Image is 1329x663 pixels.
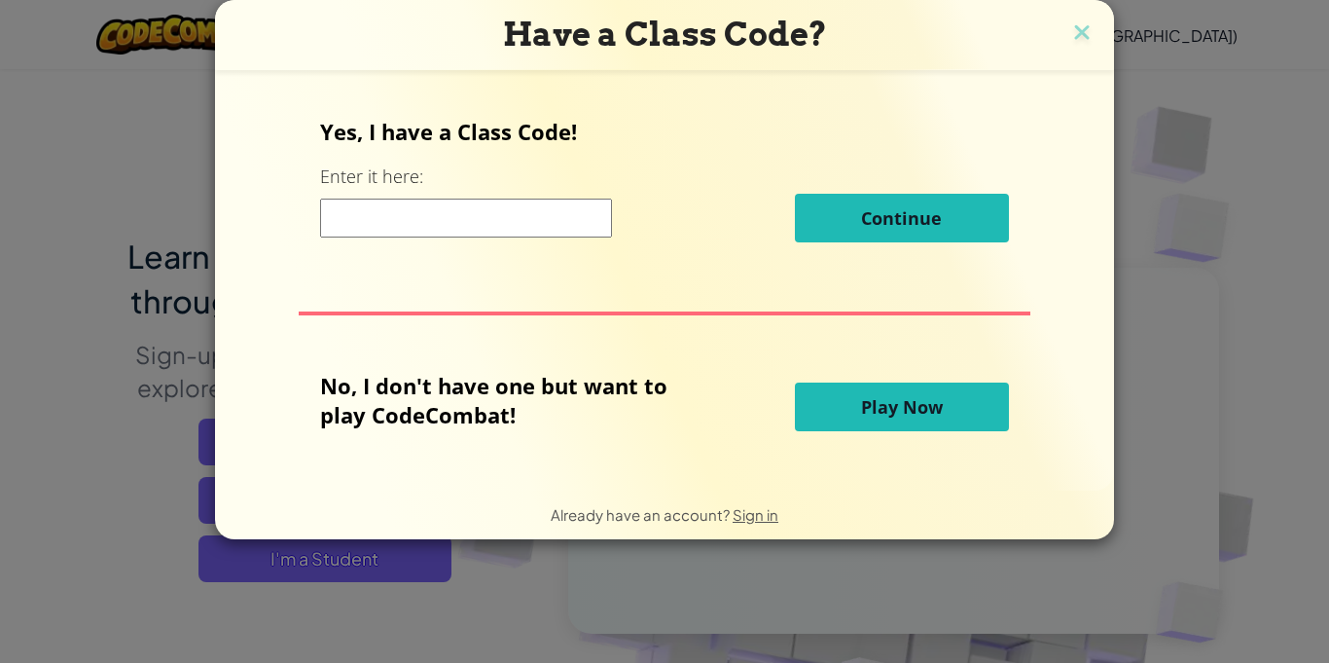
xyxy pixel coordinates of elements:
[733,505,778,524] a: Sign in
[1069,19,1095,49] img: close icon
[320,165,423,189] label: Enter it here:
[320,371,697,429] p: No, I don't have one but want to play CodeCombat!
[503,15,827,54] span: Have a Class Code?
[861,206,942,230] span: Continue
[861,395,943,419] span: Play Now
[795,383,1009,431] button: Play Now
[795,194,1009,242] button: Continue
[320,117,1008,146] p: Yes, I have a Class Code!
[551,505,733,524] span: Already have an account?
